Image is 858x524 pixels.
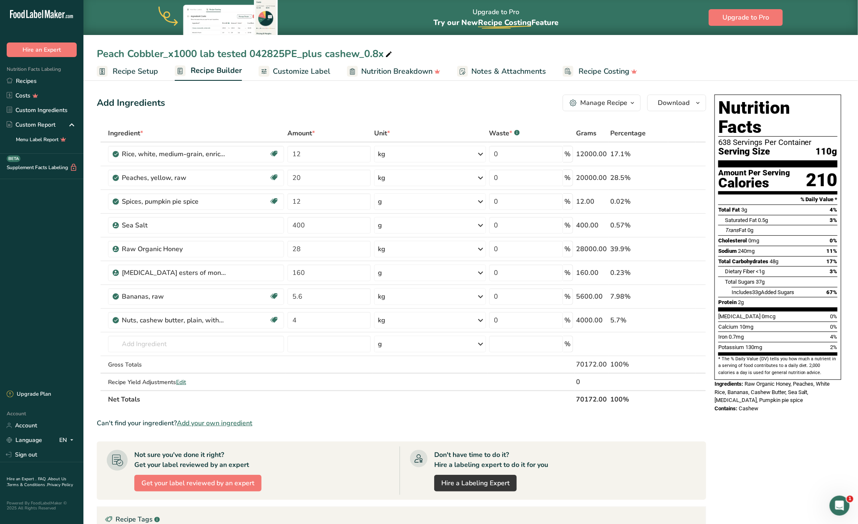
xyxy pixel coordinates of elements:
div: 39.9% [611,244,667,254]
div: 12.00 [576,197,607,207]
span: Potassium [718,344,744,350]
div: Nuts, cashew butter, plain, without salt added [122,315,226,325]
span: 0% [830,324,838,330]
a: Nutrition Breakdown [347,62,440,81]
span: 1 [847,496,853,502]
div: kg [378,292,385,302]
span: 4% [830,207,838,213]
div: Peaches, yellow, raw [122,173,226,183]
div: g [378,197,382,207]
div: 5.7% [611,315,667,325]
span: Recipe Costing [478,17,531,27]
span: Raw Organic Honey, Peaches, White Rice, Bananas, Cashew Butter, Sea Salt, [MEDICAL_DATA], Pumpkin... [715,381,830,403]
i: Trans [725,227,739,233]
span: 0g [747,227,753,233]
div: 0 [576,377,607,387]
div: 7.98% [611,292,667,302]
div: 20000.00 [576,173,607,183]
button: Hire an Expert [7,42,77,57]
div: Bananas, raw [122,292,226,302]
div: Not sure you've done it right? Get your label reviewed by an expert [134,450,249,470]
span: 2% [830,344,838,350]
span: Dietary Fiber [725,268,755,274]
span: 3% [830,268,838,274]
iframe: Intercom live chat [830,496,850,516]
span: 2g [738,299,744,305]
span: Total Fat [718,207,740,213]
span: Notes & Attachments [471,66,546,77]
span: Edit [176,378,186,386]
span: Serving Size [718,147,770,157]
span: 17% [827,258,838,264]
a: About Us . [7,476,66,488]
div: 17.1% [611,149,667,159]
span: Get your label reviewed by an expert [141,478,254,488]
div: 638 Servings Per Container [718,138,838,147]
div: EN [59,435,77,445]
a: Recipe Setup [97,62,158,81]
span: 110g [816,147,838,157]
span: Recipe Costing [579,66,629,77]
section: % Daily Value * [718,195,838,205]
th: 70172.00 [575,390,609,408]
div: 28000.00 [576,244,607,254]
span: Ingredient [108,128,143,138]
span: 0.7mg [729,334,744,340]
div: 70172.00 [576,359,607,369]
div: kg [378,173,385,183]
div: Upgrade Plan [7,390,51,399]
h1: Nutrition Facts [718,98,838,137]
span: 0mcg [762,313,775,319]
div: kg [378,315,385,325]
button: Upgrade to Pro [709,9,783,26]
span: 0% [830,237,838,244]
span: 4% [830,334,838,340]
a: Notes & Attachments [457,62,546,81]
a: Recipe Builder [175,61,242,81]
div: Amount Per Serving [718,169,790,177]
input: Add Ingredient [108,336,284,352]
div: Sea Salt [122,220,226,230]
span: Amount [287,128,315,138]
span: Recipe Setup [113,66,158,77]
th: Net Totals [106,390,575,408]
div: Rice, white, medium-grain, enriched, cooked [122,149,226,159]
span: Cashew [739,405,758,412]
span: Grams [576,128,597,138]
div: 400.00 [576,220,607,230]
span: Iron [718,334,727,340]
span: Unit [374,128,390,138]
span: Try our New Feature [433,17,559,27]
div: 160.00 [576,268,607,278]
div: 0.23% [611,268,667,278]
div: 100% [611,359,667,369]
span: [MEDICAL_DATA] [718,313,760,319]
a: Language [7,433,42,447]
span: Fat [725,227,746,233]
th: 100% [609,390,668,408]
div: Manage Recipe [580,98,627,108]
div: 28.5% [611,173,667,183]
div: Gross Totals [108,360,284,369]
span: Total Carbohydrates [718,258,768,264]
span: Upgrade to Pro [722,12,769,22]
span: Ingredients: [715,381,743,387]
span: 3g [741,207,747,213]
span: Calcium [718,324,738,330]
div: g [378,339,382,349]
span: 11% [827,248,838,254]
div: Powered By FoodLabelMaker © 2025 All Rights Reserved [7,501,77,511]
div: BETA [7,155,20,162]
span: Download [658,98,689,108]
div: 4000.00 [576,315,607,325]
span: Saturated Fat [725,217,757,223]
div: Custom Report [7,120,55,129]
div: 0.57% [611,220,667,230]
div: Calories [718,177,790,189]
div: g [378,268,382,278]
button: Manage Recipe [563,95,641,111]
a: Hire a Labeling Expert [434,475,517,492]
a: Customize Label [259,62,330,81]
span: 0mg [748,237,759,244]
span: Protein [718,299,737,305]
